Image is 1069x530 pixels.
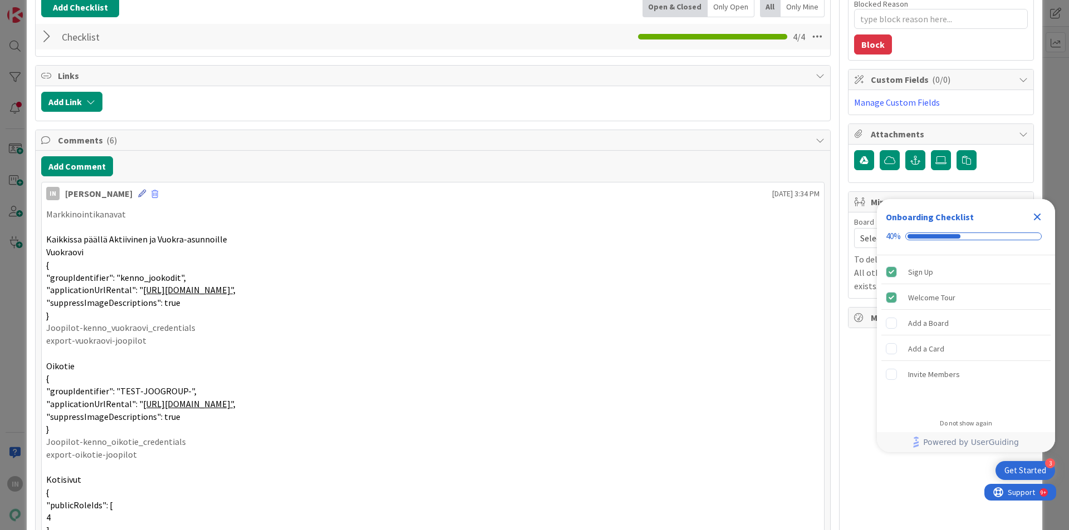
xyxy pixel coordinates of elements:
[881,311,1051,335] div: Add a Board is incomplete.
[793,30,805,43] span: 4 / 4
[46,360,75,372] span: Oikotie
[908,265,933,279] div: Sign Up
[58,69,810,82] span: Links
[46,334,820,347] p: export-vuokraovi-joopilot
[881,260,1051,284] div: Sign Up is complete.
[881,362,1051,387] div: Invite Members is incomplete.
[46,272,186,283] span: "groupIdentifier": "kenno_jookodit",
[871,73,1013,86] span: Custom Fields
[877,255,1055,412] div: Checklist items
[881,285,1051,310] div: Welcome Tour is complete.
[41,92,102,112] button: Add Link
[65,187,133,200] div: [PERSON_NAME]
[46,310,49,321] span: }
[923,435,1019,449] span: Powered by UserGuiding
[46,246,84,257] span: Vuokraovi
[46,512,51,523] span: 4
[854,218,874,226] span: Board
[46,435,820,448] p: Joopilot-kenno_oikotie_credentials
[46,297,180,308] span: "suppressImageDescriptions": true
[46,385,197,397] span: "groupIdentifier": "TEST-JOOGROUP-",
[56,4,62,13] div: 9+
[143,284,236,295] a: [URL][DOMAIN_NAME]",
[940,419,992,428] div: Do not show again
[877,432,1055,452] div: Footer
[908,368,960,381] div: Invite Members
[46,499,112,511] span: "publicRoleIds": [
[871,127,1013,141] span: Attachments
[46,259,49,270] span: {
[58,27,308,47] input: Add Checklist...
[23,2,51,15] span: Support
[46,448,820,461] p: export-oikotie-joopilot
[886,231,1046,241] div: Checklist progress: 40%
[46,284,143,295] span: "applicationUrlRental": "
[46,208,820,221] p: Markkinointikanavat
[143,398,236,409] a: [URL][DOMAIN_NAME]",
[996,461,1055,480] div: Open Get Started checklist, remaining modules: 3
[908,291,955,304] div: Welcome Tour
[908,316,949,330] div: Add a Board
[46,423,49,434] span: }
[46,411,180,422] span: "suppressImageDescriptions": true
[882,432,1050,452] a: Powered by UserGuiding
[46,474,81,485] span: Kotisivut
[871,195,1013,209] span: Mirrors
[908,342,944,355] div: Add a Card
[41,156,113,176] button: Add Comment
[46,234,227,245] span: Kaikkissa päällä Aktiivinen ja Vuokra-asunnoille
[886,210,974,224] div: Onboarding Checklist
[881,336,1051,361] div: Add a Card is incomplete.
[1045,458,1055,468] div: 3
[106,135,117,146] span: ( 6 )
[46,187,60,200] div: IN
[58,133,810,147] span: Comments
[886,231,901,241] div: 40%
[46,373,49,384] span: {
[46,398,143,409] span: "applicationUrlRental": "
[772,188,820,200] span: [DATE] 3:34 PM
[860,230,1003,246] span: Select...
[1004,465,1046,476] div: Get Started
[46,321,820,334] p: Joopilot-kenno_vuokraovi_credentials
[877,199,1055,452] div: Checklist Container
[854,97,940,108] a: Manage Custom Fields
[46,487,49,498] span: {
[854,252,1028,293] p: To delete a mirror card, just delete the card. All other mirrored cards will continue to exists.
[854,34,892,55] button: Block
[1028,208,1046,226] div: Close Checklist
[871,311,1013,324] span: Metrics
[932,74,950,85] span: ( 0/0 )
